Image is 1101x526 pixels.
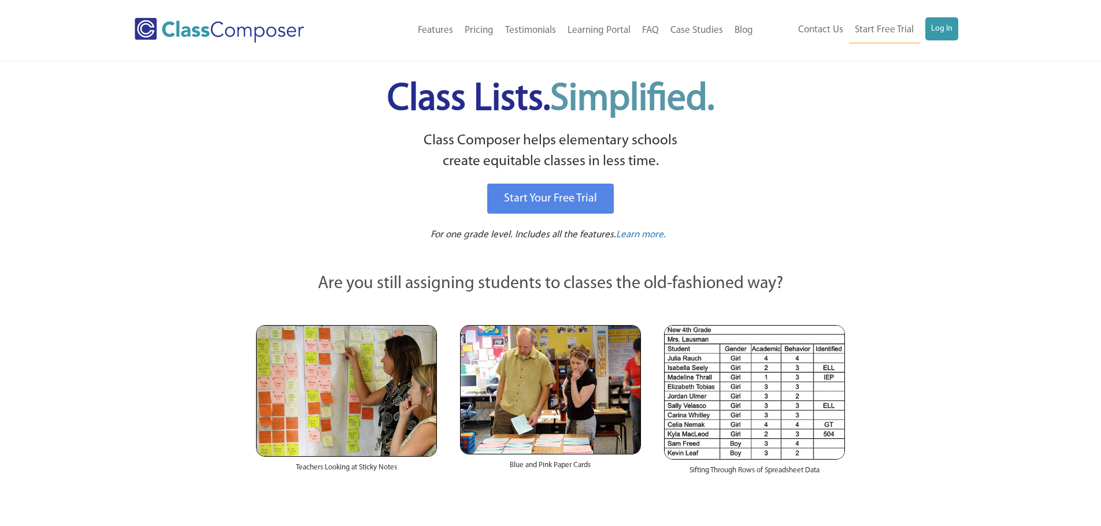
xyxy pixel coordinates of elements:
img: Class Composer [135,18,304,43]
a: Case Studies [665,18,729,43]
span: Start Your Free Trial [504,193,597,204]
a: Pricing [459,18,499,43]
img: Teachers Looking at Sticky Notes [256,325,437,457]
img: Spreadsheets [664,325,845,460]
div: Sifting Through Rows of Spreadsheet Data [664,460,845,487]
a: Learning Portal [562,18,636,43]
div: Teachers Looking at Sticky Notes [256,457,437,484]
span: For one grade level. Includes all the features. [431,230,616,240]
a: Blog [729,18,759,43]
nav: Header Menu [759,17,958,43]
a: Features [412,18,459,43]
span: Simplified. [550,81,714,118]
a: Start Free Trial [849,17,920,43]
img: Blue and Pink Paper Cards [460,325,641,454]
a: Testimonials [499,18,562,43]
span: Class Lists. [387,81,714,118]
div: Blue and Pink Paper Cards [460,454,641,482]
a: FAQ [636,18,665,43]
nav: Header Menu [351,18,759,43]
p: Are you still assigning students to classes the old-fashioned way? [256,271,846,297]
a: Log In [925,17,958,40]
span: Learn more. [616,230,666,240]
a: Learn more. [616,228,666,243]
p: Class Composer helps elementary schools create equitable classes in less time. [254,130,847,173]
a: Start Your Free Trial [487,184,614,214]
a: Contact Us [792,17,849,43]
